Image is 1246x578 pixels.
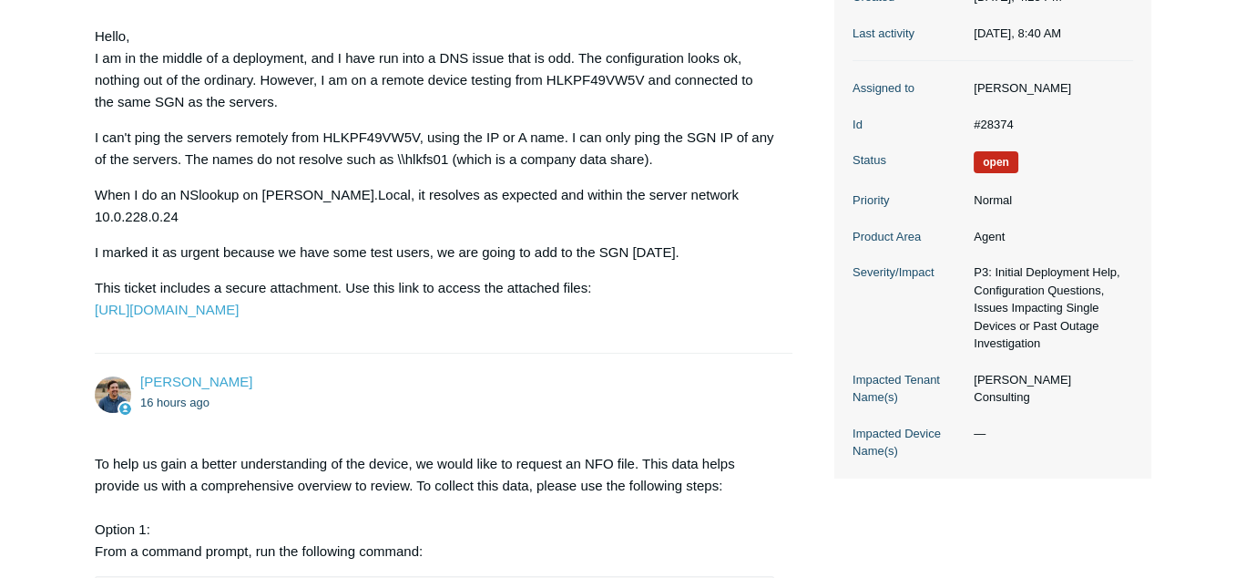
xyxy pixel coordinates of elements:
[965,191,1133,210] dd: Normal
[95,26,774,113] p: Hello, I am in the middle of a deployment, and I have run into a DNS issue that is odd. The confi...
[95,184,774,228] p: When I do an NSlookup on [PERSON_NAME].Local, it resolves as expected and within the server netwo...
[853,79,965,98] dt: Assigned to
[853,116,965,134] dt: Id
[965,116,1133,134] dd: #28374
[140,374,252,389] a: [PERSON_NAME]
[853,151,965,170] dt: Status
[965,228,1133,246] dd: Agent
[965,425,1133,443] dd: —
[853,263,965,282] dt: Severity/Impact
[974,151,1018,173] span: We are working on a response for you
[853,228,965,246] dt: Product Area
[965,79,1133,98] dd: [PERSON_NAME]
[965,371,1133,407] dd: [PERSON_NAME] Consulting
[974,26,1061,40] time: 09/25/2025, 08:40
[965,263,1133,353] dd: P3: Initial Deployment Help, Configuration Questions, Issues Impacting Single Devices or Past Out...
[853,191,965,210] dt: Priority
[140,396,209,409] time: 09/24/2025, 16:29
[95,277,774,321] p: This ticket includes a secure attachment. Use this link to access the attached files:
[853,425,965,460] dt: Impacted Device Name(s)
[853,371,965,407] dt: Impacted Tenant Name(s)
[95,242,774,263] p: I marked it as urgent because we have some test users, we are going to add to the SGN [DATE].
[95,127,774,170] p: I can't ping the servers remotely from HLKPF49VW5V, using the IP or A name. I can only ping the S...
[853,25,965,43] dt: Last activity
[140,374,252,389] span: Spencer Grissom
[95,302,239,317] a: [URL][DOMAIN_NAME]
